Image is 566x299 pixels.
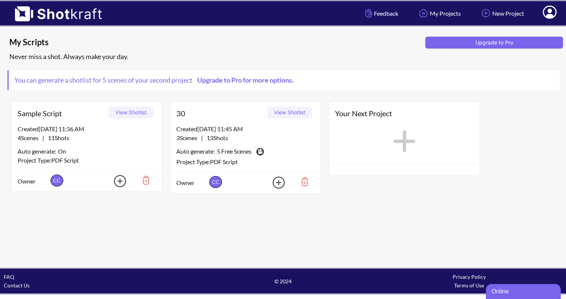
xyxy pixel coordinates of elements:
[192,76,297,84] a: Upgrade to Pro for more options.
[176,147,217,157] span: Auto generate:
[176,157,315,166] div: Project Type: PDF Script
[480,7,492,19] img: Add Icon
[190,277,376,286] span: © 2024
[4,274,14,280] a: FAQ
[58,147,66,156] span: On
[267,107,312,118] button: View Shotlist
[376,272,562,281] div: Privacy Policy
[363,9,398,18] span: Feedback
[474,3,530,23] a: New Project
[411,3,466,23] a: My Projects
[176,133,228,142] span: |
[203,134,228,141] span: 13 Shots
[261,174,287,191] img: Add Icon
[9,70,303,90] span: You can generate a shotlist for
[4,282,30,289] a: Contact Us
[209,176,222,188] span: CC
[176,124,315,133] div: Created [DATE] 11:45 AM
[425,37,563,49] button: Upgrade to Pro
[417,7,430,19] img: Home Icon
[44,134,69,141] span: 11 Shots
[9,37,423,48] span: My Scripts
[109,107,153,118] button: View Shotlist
[363,7,374,19] img: Hand Icon
[18,134,42,141] span: 4 Scenes
[130,174,156,187] img: Trash Icon
[255,146,265,157] img: Camera Icon
[289,175,315,188] img: Trash Icon
[176,178,207,187] span: Owner
[18,177,49,186] span: Owner
[376,281,562,290] div: Terms of Use
[18,147,58,156] span: Auto generate:
[51,175,63,187] span: CC
[335,108,474,119] span: Your Next Project
[217,147,252,157] span: 5 Free Scenes
[18,124,156,133] div: Created [DATE] 11:36 AM
[7,50,562,63] div: Never miss a shot. Always make your day.
[486,283,562,299] iframe: chat widget
[102,173,128,189] img: Add Icon
[101,76,192,84] span: 5 scenes of your second project
[18,108,106,119] span: Sample Script
[176,134,201,141] span: 3 Scenes
[176,108,265,119] span: 30
[18,156,156,165] div: Project Type: PDF Script
[18,133,69,142] span: |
